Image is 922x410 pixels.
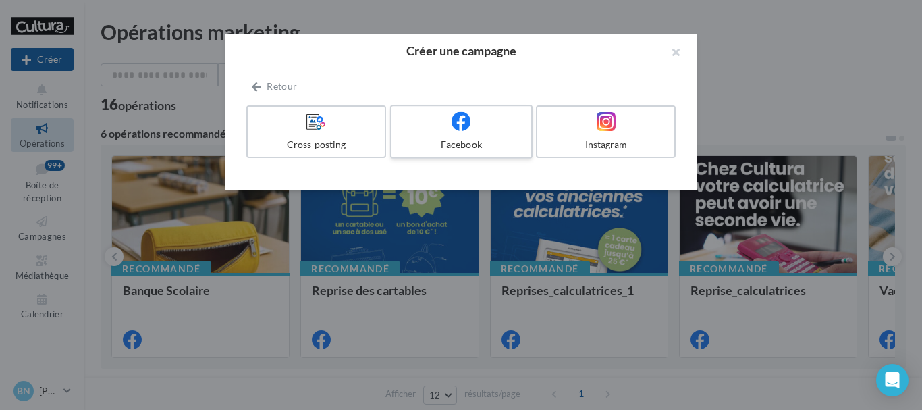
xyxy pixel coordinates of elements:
div: Facebook [397,138,525,151]
div: Open Intercom Messenger [876,364,909,396]
h2: Créer une campagne [246,45,676,57]
div: Cross-posting [253,138,379,151]
button: Retour [246,78,302,95]
div: Instagram [543,138,669,151]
